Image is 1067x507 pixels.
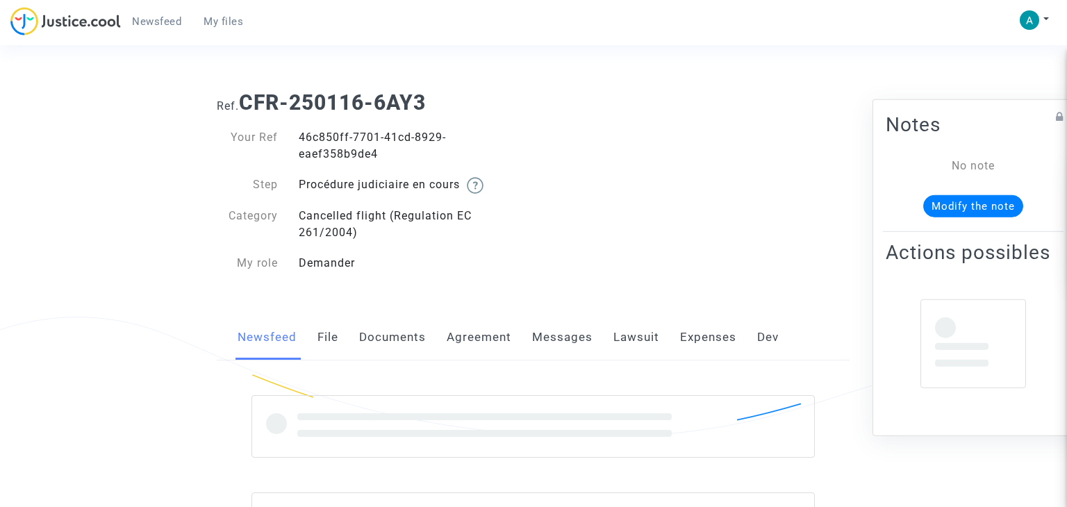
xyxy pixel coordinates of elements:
[886,240,1061,265] h2: Actions possibles
[613,315,659,360] a: Lawsuit
[288,208,533,241] div: Cancelled flight (Regulation EC 261/2004)
[206,129,288,163] div: Your Ref
[1020,10,1039,30] img: ACg8ocKxEh1roqPwRpg1kojw5Hkh0hlUCvJS7fqe8Gto7GA9q_g7JA=s96-c
[680,315,736,360] a: Expenses
[204,15,243,28] span: My files
[206,176,288,194] div: Step
[206,255,288,272] div: My role
[10,7,121,35] img: jc-logo.svg
[238,315,297,360] a: Newsfeed
[239,90,426,115] b: CFR-250116-6AY3
[206,208,288,241] div: Category
[907,158,1040,174] div: No note
[288,176,533,194] div: Procédure judiciaire en cours
[757,315,779,360] a: Dev
[288,129,533,163] div: 46c850ff-7701-41cd-8929-eaef358b9de4
[467,177,483,194] img: help.svg
[121,11,192,32] a: Newsfeed
[923,195,1023,217] button: Modify the note
[359,315,426,360] a: Documents
[217,99,239,113] span: Ref.
[532,315,593,360] a: Messages
[447,315,511,360] a: Agreement
[192,11,254,32] a: My files
[886,113,1061,137] h2: Notes
[317,315,338,360] a: File
[132,15,181,28] span: Newsfeed
[288,255,533,272] div: Demander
